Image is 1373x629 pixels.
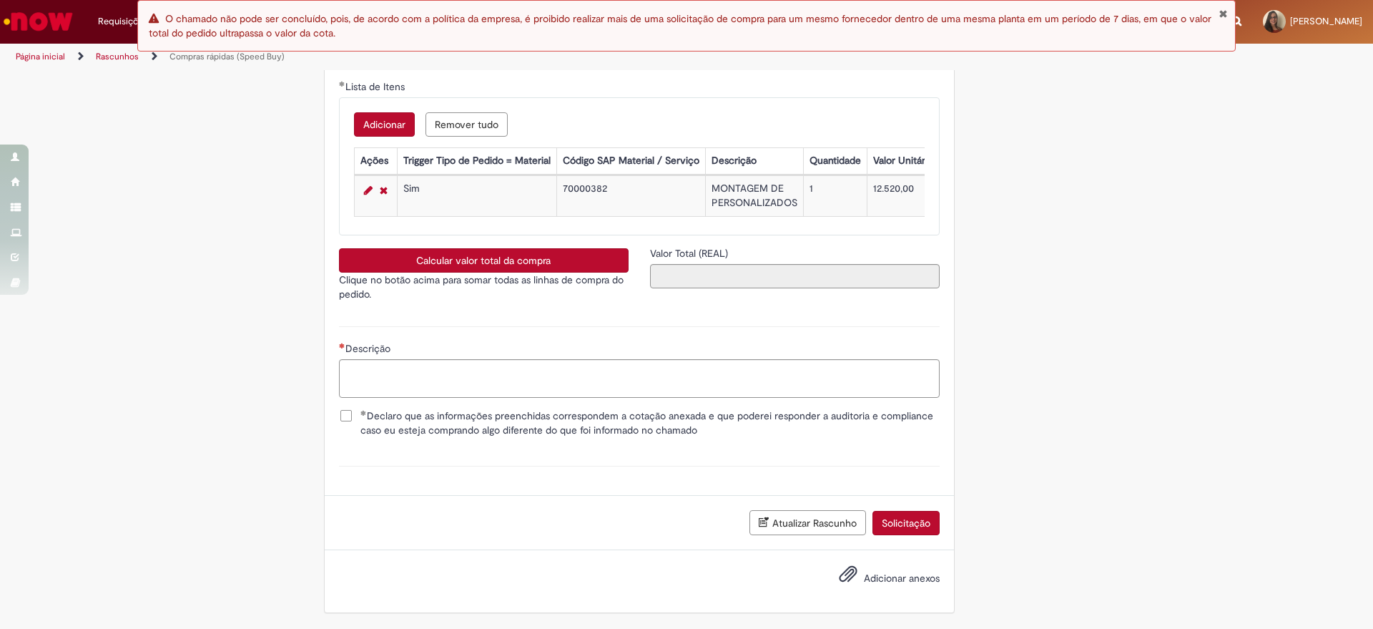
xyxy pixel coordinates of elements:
[360,182,376,199] a: Editar Linha 1
[339,343,345,348] span: Necessários
[149,12,1211,39] span: O chamado não pode ser concluído, pois, de acordo com a política da empresa, é proibido realizar ...
[749,510,866,535] button: Atualizar Rascunho
[339,81,345,87] span: Obrigatório Preenchido
[354,148,397,175] th: Ações
[650,264,940,288] input: Valor Total (REAL)
[397,148,556,175] th: Trigger Tipo de Pedido = Material
[867,176,939,217] td: 12.520,00
[360,409,940,437] span: Declaro que as informações preenchidas correspondem a cotação anexada e que poderei responder a a...
[169,51,285,62] a: Compras rápidas (Speed Buy)
[339,248,629,273] button: Calcular valor total da compra
[339,359,940,398] textarea: Descrição
[16,51,65,62] a: Página inicial
[11,44,905,70] ul: Trilhas de página
[803,148,867,175] th: Quantidade
[1290,15,1362,27] span: [PERSON_NAME]
[705,148,803,175] th: Descrição
[864,572,940,585] span: Adicionar anexos
[345,342,393,355] span: Descrição
[376,182,391,199] a: Remover linha 1
[96,51,139,62] a: Rascunhos
[556,176,705,217] td: 70000382
[360,410,367,416] span: Obrigatório Preenchido
[345,80,408,93] span: Lista de Itens
[556,148,705,175] th: Código SAP Material / Serviço
[354,112,415,137] button: Add a row for Lista de Itens
[397,176,556,217] td: Sim
[650,247,731,260] span: Somente leitura - Valor Total (REAL)
[339,273,629,301] p: Clique no botão acima para somar todas as linhas de compra do pedido.
[425,112,508,137] button: Remove all rows for Lista de Itens
[1219,8,1228,19] button: Fechar Notificação
[872,511,940,535] button: Solicitação
[705,176,803,217] td: MONTAGEM DE PERSONALIZADOS
[835,561,861,594] button: Adicionar anexos
[803,176,867,217] td: 1
[98,14,148,29] span: Requisições
[867,148,939,175] th: Valor Unitário
[1,7,75,36] img: ServiceNow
